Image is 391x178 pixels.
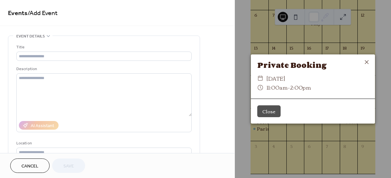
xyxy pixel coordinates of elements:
[16,140,190,147] div: Location
[288,82,290,92] span: -
[16,44,190,51] div: Title
[257,105,281,117] button: Close
[16,33,45,40] span: Event details
[290,82,311,92] span: 2:00pm
[10,158,50,173] button: Cancel
[8,7,28,20] a: Events
[257,83,263,92] div: ​
[251,61,375,70] div: Private Booking
[267,74,285,83] span: [DATE]
[21,163,38,170] span: Cancel
[28,7,58,20] span: / Add Event
[267,82,288,92] span: 11:00am
[257,74,263,83] div: ​
[16,66,190,72] div: Description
